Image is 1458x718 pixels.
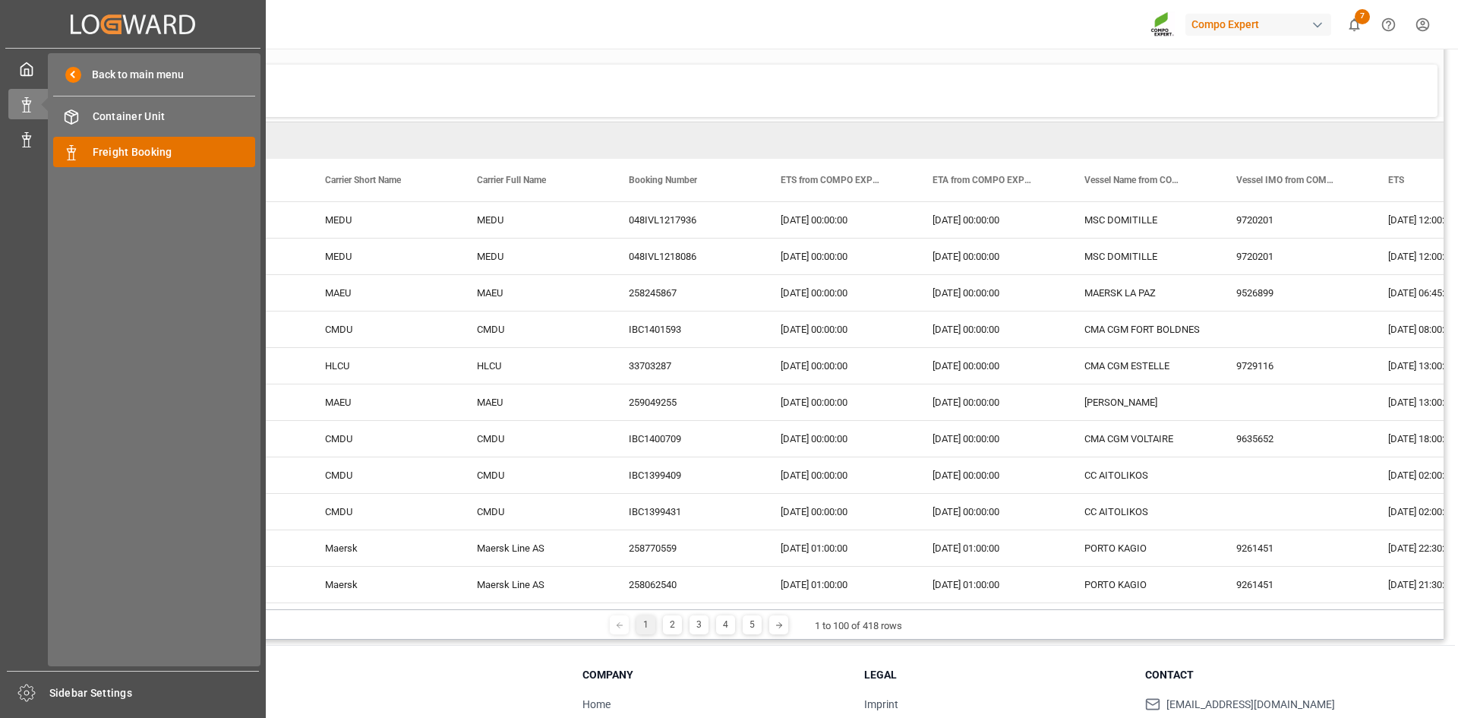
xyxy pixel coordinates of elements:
div: 9729116 [1218,348,1370,384]
div: [DATE] 01:00:00 [762,567,914,603]
p: © 2025 Logward. All rights reserved. [100,703,544,716]
span: Vessel Name from COMPO EXPERT [1084,175,1186,185]
div: [DATE] 00:00:00 [914,202,1066,238]
div: MAERSK LA PAZ [1066,275,1218,311]
span: ETS from COMPO EXPERT [781,175,882,185]
span: ETS [1388,175,1404,185]
div: [PERSON_NAME] [1066,384,1218,420]
div: CMDU [307,421,459,457]
div: PORTO KAGIO [1066,530,1218,566]
div: [DATE] 01:00:00 [914,530,1066,566]
div: [DATE] 00:00:00 [762,494,914,530]
h3: Contact [1145,667,1408,683]
div: CMDU [459,494,611,530]
a: My Cockpit [8,54,257,84]
div: CMDU [459,457,611,493]
div: Compo Expert [1185,14,1331,36]
div: CC AITOLIKOS [1066,457,1218,493]
div: MAEU [307,384,459,420]
div: CMDU [459,312,611,347]
div: IBC1401593 [611,312,762,347]
div: [DATE] 00:00:00 [762,202,914,238]
div: MSC NAIROBI X [1066,603,1218,639]
div: 9635652 [1218,421,1370,457]
div: MAEU [307,275,459,311]
div: 9720201 [1218,239,1370,274]
div: 258245867 [611,275,762,311]
div: [DATE] 00:00:00 [762,384,914,420]
div: [DATE] 00:00:00 [914,421,1066,457]
div: [DATE] 00:00:00 [762,275,914,311]
div: [DATE] 00:00:00 [762,239,914,274]
div: [DATE] 00:00:00 [762,312,914,347]
div: [DATE] 00:00:00 [914,348,1066,384]
span: Carrier Short Name [325,175,401,185]
div: 258770559 [611,530,762,566]
div: MAEU [459,275,611,311]
div: IBC1399431 [611,494,762,530]
div: 9261451 [1218,530,1370,566]
div: 048IVL1210236 [611,603,762,639]
a: Freight Booking [53,137,255,166]
div: CMDU [459,421,611,457]
span: Freight Booking [93,144,256,160]
div: 1 to 100 of 418 rows [815,618,902,634]
span: ETA from COMPO EXPERT [933,175,1034,185]
div: [DATE] 00:00:00 [762,348,914,384]
h3: Company [582,667,845,683]
a: Home [582,698,611,710]
div: 258062540 [611,567,762,603]
div: HLCU [459,348,611,384]
div: [DATE] 00:00:00 [762,457,914,493]
div: CMDU [307,494,459,530]
div: [DATE] 00:00:00 [914,312,1066,347]
span: [EMAIL_ADDRESS][DOMAIN_NAME] [1166,697,1335,713]
div: 3 [690,615,708,634]
span: Booking Number [629,175,697,185]
div: CMA CGM ESTELLE [1066,348,1218,384]
div: [DATE] 00:00:00 [914,457,1066,493]
button: Help Center [1371,8,1406,42]
a: Customer View [8,125,257,154]
h3: Legal [864,667,1127,683]
div: MEDU [307,239,459,274]
div: Maersk Line AS [459,567,611,603]
div: CMDU [307,457,459,493]
div: [DATE] 00:00:00 [914,384,1066,420]
span: Sidebar Settings [49,685,260,701]
div: 1 [636,615,655,634]
div: 2 [663,615,682,634]
div: 5 [743,615,762,634]
div: [DATE] 00:00:00 [914,275,1066,311]
div: MSC DOMITILLE [1066,202,1218,238]
div: PORTO KAGIO [1066,567,1218,603]
a: Imprint [864,698,898,710]
div: IBC1399409 [611,457,762,493]
div: MSC DOMITILLE [1066,239,1218,274]
div: MAEU [459,384,611,420]
div: IBC1400709 [611,421,762,457]
div: Maersk [307,567,459,603]
div: CMDU [307,312,459,347]
span: 7 [1355,9,1370,24]
span: Vessel IMO from COMPO EXPERT [1236,175,1338,185]
img: Screenshot%202023-09-29%20at%2010.02.21.png_1712312052.png [1150,11,1175,38]
div: 33703287 [611,348,762,384]
div: 9720201 [1218,202,1370,238]
div: [DATE] 00:00:00 [914,603,1066,639]
div: Maersk Line AS [459,530,611,566]
div: HLCU [307,348,459,384]
div: 259049255 [611,384,762,420]
div: [DATE] 00:00:00 [762,421,914,457]
div: [DATE] 01:00:00 [914,567,1066,603]
div: CMA CGM FORT BOLDNES [1066,312,1218,347]
div: 4 [716,615,735,634]
a: Container Unit [53,102,255,131]
div: MEDU [307,202,459,238]
div: CC AITOLIKOS [1066,494,1218,530]
div: MEDU [459,202,611,238]
span: Back to main menu [81,67,184,83]
span: Container Unit [93,109,256,125]
div: [DATE] 00:00:00 [914,494,1066,530]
